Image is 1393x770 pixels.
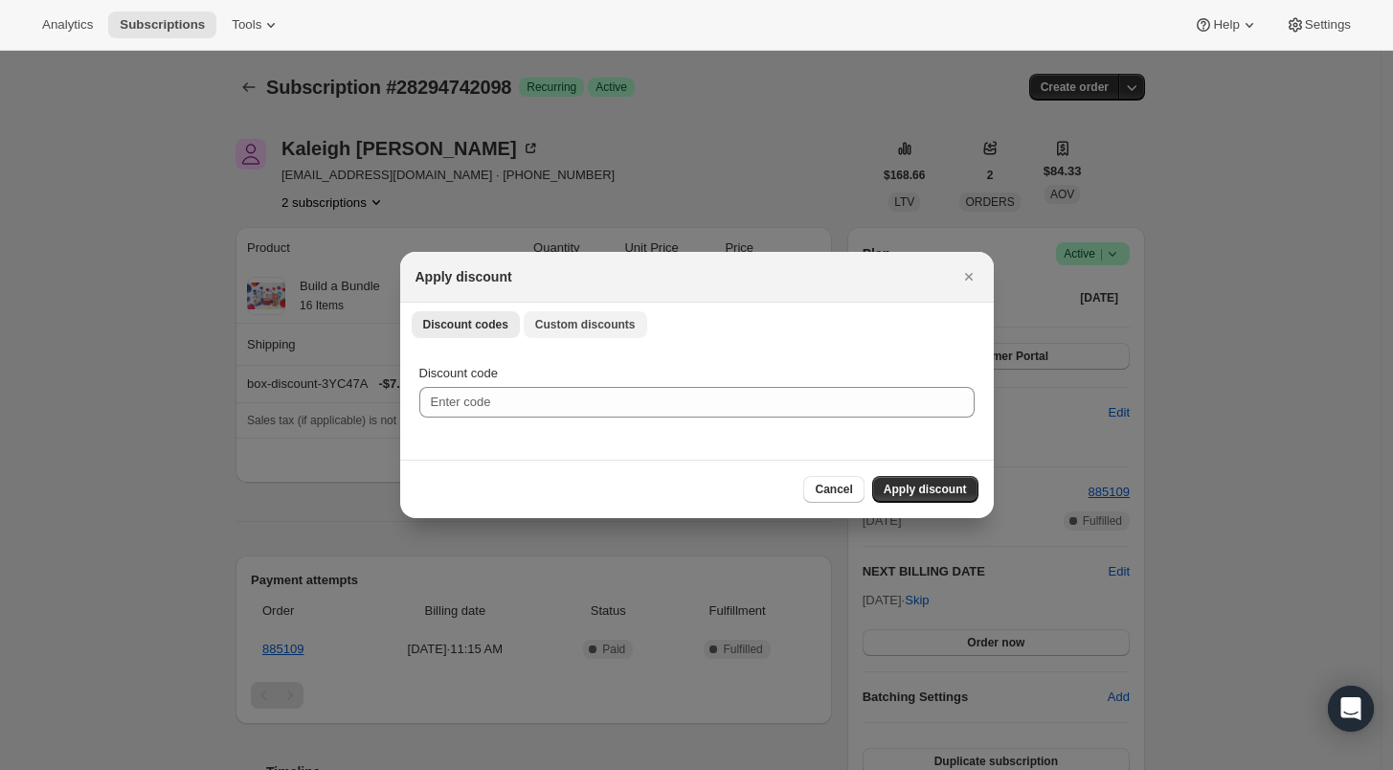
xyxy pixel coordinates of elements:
button: Analytics [31,11,104,38]
span: Discount codes [423,317,508,332]
button: Apply discount [872,476,978,503]
button: Close [955,263,982,290]
button: Settings [1274,11,1362,38]
span: Help [1213,17,1239,33]
button: Tools [220,11,292,38]
span: Discount code [419,366,498,380]
span: Tools [232,17,261,33]
div: Open Intercom Messenger [1328,686,1374,732]
span: Cancel [815,482,852,497]
button: Discount codes [412,311,520,338]
span: Analytics [42,17,93,33]
button: Cancel [803,476,864,503]
button: Custom discounts [524,311,647,338]
span: Settings [1305,17,1351,33]
h2: Apply discount [416,267,512,286]
input: Enter code [419,387,975,418]
button: Subscriptions [108,11,216,38]
span: Apply discount [884,482,967,497]
div: Discount codes [400,345,994,460]
span: Custom discounts [535,317,636,332]
span: Subscriptions [120,17,205,33]
button: Help [1182,11,1269,38]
